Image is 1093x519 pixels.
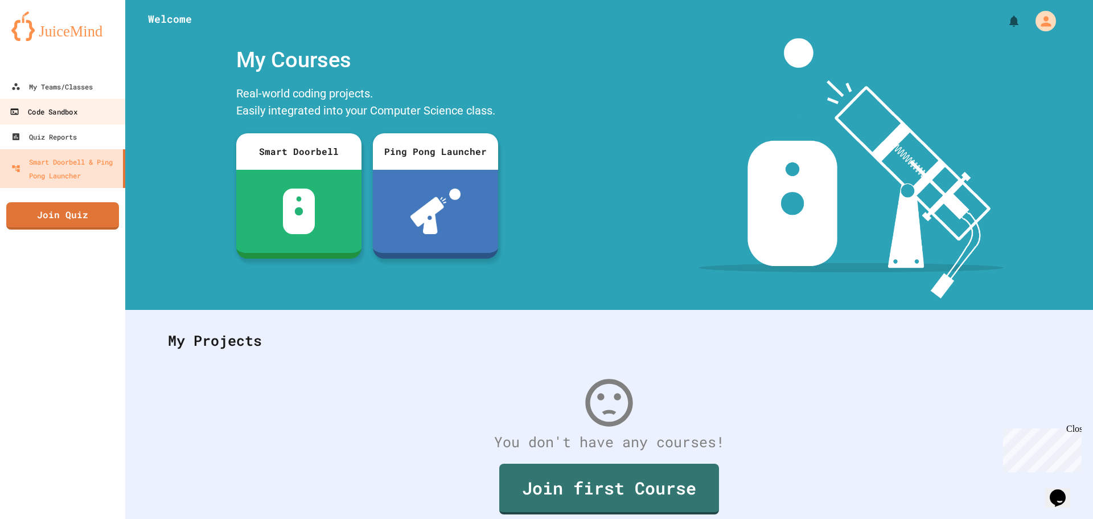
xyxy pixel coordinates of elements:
[1045,473,1082,508] iframe: chat widget
[11,130,77,144] div: Quiz Reports
[11,11,114,41] img: logo-orange.svg
[157,431,1062,453] div: You don't have any courses!
[231,38,504,82] div: My Courses
[11,80,93,93] div: My Teams/Classes
[986,11,1024,31] div: My Notifications
[11,155,118,182] div: Smart Doorbell & Ping Pong Launcher
[1024,8,1059,34] div: My Account
[283,189,315,234] img: sdb-white.svg
[157,318,1062,363] div: My Projects
[373,133,498,170] div: Ping Pong Launcher
[999,424,1082,472] iframe: chat widget
[410,189,461,234] img: ppl-with-ball.png
[5,5,79,72] div: Chat with us now!Close
[6,202,119,230] a: Join Quiz
[10,105,77,119] div: Code Sandbox
[698,38,1004,299] img: banner-image-my-projects.png
[499,464,719,514] a: Join first Course
[231,82,504,125] div: Real-world coding projects. Easily integrated into your Computer Science class.
[236,133,361,170] div: Smart Doorbell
